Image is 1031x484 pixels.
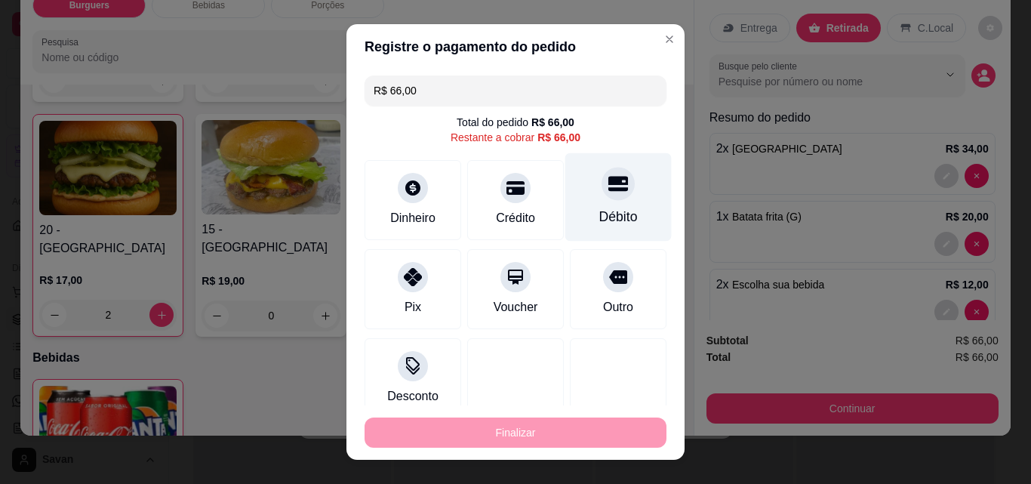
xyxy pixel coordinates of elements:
div: Crédito [496,209,535,227]
div: R$ 66,00 [537,130,580,145]
div: Débito [599,207,638,227]
div: Voucher [494,298,538,316]
div: Desconto [387,387,439,405]
header: Registre o pagamento do pedido [346,24,685,69]
div: Restante a cobrar [451,130,580,145]
div: Dinheiro [390,209,435,227]
div: Pix [405,298,421,316]
div: Total do pedido [457,115,574,130]
div: Outro [603,298,633,316]
div: R$ 66,00 [531,115,574,130]
button: Close [657,27,682,51]
input: Ex.: hambúrguer de cordeiro [374,76,657,106]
